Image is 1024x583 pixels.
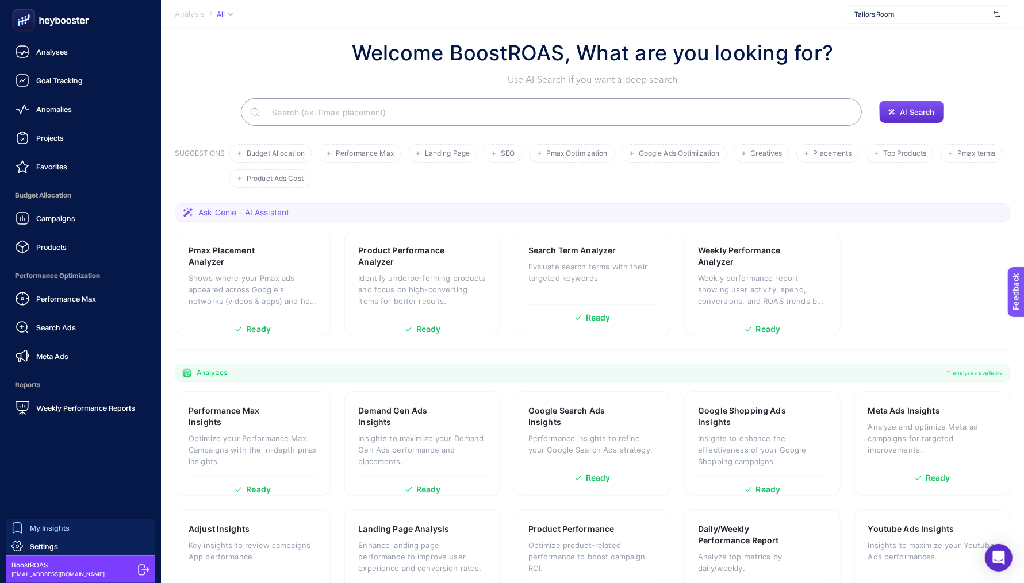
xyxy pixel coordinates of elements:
a: Google Search Ads InsightsPerformance insights to refine your Google Search Ads strategy.Ready [515,391,670,496]
span: Budget Allocation [9,184,152,207]
span: Ready [926,474,950,482]
a: Weekly Performance AnalyzerWeekly performance report showing user activity, spend, conversions, a... [684,231,840,335]
h3: Daily/Weekly Performance Report [698,523,792,546]
p: Insights to maximize your Youtube Ads performances. [868,539,996,562]
span: Settings [30,542,58,551]
p: Optimize your Performance Max Campaigns with the in-depth pmax insights. [189,433,317,467]
span: Landing Page [425,149,470,158]
a: Analyses [9,40,152,63]
span: Products [36,242,67,252]
h3: Demand Gen Ads Insights [358,405,451,428]
span: Ready [586,314,611,322]
input: Search [263,96,853,128]
span: Top Products [883,149,926,158]
span: Tailors Room [854,10,989,19]
div: Open Intercom Messenger [985,544,1013,572]
p: Performance insights to refine your Google Search Ads strategy. [528,433,657,455]
span: Creatives [751,149,783,158]
span: Ready [756,325,781,333]
span: Budget Allocation [247,149,305,158]
span: Ready [586,474,611,482]
span: BoostROAS [11,561,105,570]
h3: Youtube Ads Insights [868,523,954,535]
h3: Product Performance [528,523,615,535]
a: Demand Gen Ads InsightsInsights to maximize your Demand Gen Ads performance and placements.Ready [344,391,500,496]
span: AI Search [900,107,934,117]
a: Performance Max [9,287,152,310]
a: Meta Ads InsightsAnalyze and optimize Meta ad campaigns for targeted improvements.Ready [854,391,1010,496]
span: Projects [36,133,64,142]
a: Search Ads [9,316,152,339]
a: Settings [6,537,155,555]
span: Ready [246,485,271,493]
p: Shows where your Pmax ads appeared across Google's networks (videos & apps) and how each placemen... [189,272,317,307]
p: Analyze top metrics by daily/weekly. [698,551,826,574]
p: Enhance landing page performance to improve user experience and conversion rates. [358,539,486,574]
span: Meta Ads [36,352,68,361]
h3: Search Term Analyzer [528,245,616,256]
span: Ready [246,325,271,333]
span: Placements [814,149,852,158]
h3: Weekly Performance Analyzer [698,245,792,268]
a: Goal Tracking [9,69,152,92]
a: My Insights [6,519,155,537]
span: Performance Optimization [9,264,152,287]
span: Goal Tracking [36,76,83,85]
h3: Product Performance Analyzer [358,245,452,268]
span: Ready [416,325,441,333]
p: Optimize product-related performance to boost campaign ROI. [528,539,657,574]
p: Insights to enhance the effectiveness of your Google Shopping campaigns. [698,433,826,467]
a: Performance Max InsightsOptimize your Performance Max Campaigns with the in-depth pmax insights.R... [175,391,331,496]
a: Pmax Placement AnalyzerShows where your Pmax ads appeared across Google's networks (videos & apps... [175,231,331,335]
a: Weekly Performance Reports [9,396,152,419]
span: [EMAIL_ADDRESS][DOMAIN_NAME] [11,570,105,578]
span: Campaigns [36,214,75,223]
span: Analyses [36,47,68,56]
span: Analyzes [197,368,227,377]
a: Search Term AnalyzerEvaluate search terms with their targeted keywordsReady [515,231,670,335]
h3: Performance Max Insights [189,405,281,428]
a: Meta Ads [9,345,152,368]
a: Projects [9,126,152,149]
h3: Meta Ads Insights [868,405,940,416]
span: Analysis [175,10,205,19]
h3: Google Search Ads Insights [528,405,622,428]
a: Product Performance AnalyzerIdentify underperforming products and focus on high-converting items ... [344,231,500,335]
p: Insights to maximize your Demand Gen Ads performance and placements. [358,433,486,467]
a: Products [9,235,152,258]
span: Anomalies [36,105,72,114]
p: Analyze and optimize Meta ad campaigns for targeted improvements. [868,421,996,455]
span: Reports [9,373,152,396]
h1: Welcome BoostROAS, What are you looking for? [352,37,834,68]
span: Ready [416,485,441,493]
span: Performance Max [336,149,394,158]
h3: SUGGESTIONS [175,149,225,188]
a: Anomalies [9,98,152,121]
span: Performance Max [36,294,96,303]
p: Key insights to review campaigns App performance [189,539,317,562]
h3: Google Shopping Ads Insights [698,405,792,428]
span: Ask Genie - AI Assistant [198,207,289,218]
span: Pmax terms [957,149,995,158]
span: Product Ads Cost [247,175,304,183]
p: Evaluate search terms with their targeted keywords [528,261,657,284]
span: Ready [756,485,781,493]
span: Pmax Optimization [546,149,608,158]
img: svg%3e [994,9,1000,20]
span: SEO [501,149,515,158]
a: Google Shopping Ads InsightsInsights to enhance the effectiveness of your Google Shopping campaig... [684,391,840,496]
span: / [209,9,212,18]
p: Use AI Search if you want a deep search [352,73,834,87]
p: Weekly performance report showing user activity, spend, conversions, and ROAS trends by week. [698,272,826,307]
h3: Adjust Insights [189,523,250,535]
span: Weekly Performance Reports [36,403,135,412]
button: AI Search [879,101,944,123]
div: All [217,10,233,19]
a: Favorites [9,155,152,178]
span: Google Ads Optimization [639,149,720,158]
span: Search Ads [36,323,76,332]
h3: Landing Page Analysis [358,523,449,535]
span: Favorites [36,162,67,171]
h3: Pmax Placement Analyzer [189,245,281,268]
a: Campaigns [9,207,152,230]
